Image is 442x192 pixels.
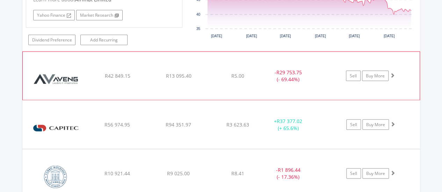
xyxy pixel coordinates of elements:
[346,120,361,130] a: Sell
[349,34,360,38] text: [DATE]
[280,34,291,38] text: [DATE]
[167,170,190,177] span: R9 025.00
[166,121,191,128] span: R94 351.97
[104,72,130,79] span: R42 849.15
[28,35,75,45] a: Dividend Preference
[211,34,222,38] text: [DATE]
[315,34,326,38] text: [DATE]
[166,72,191,79] span: R13 095.40
[384,34,395,38] text: [DATE]
[104,170,130,177] span: R10 921.44
[346,168,361,179] a: Sell
[278,167,300,173] span: R1 896.44
[231,170,244,177] span: R8.41
[33,10,75,21] a: Yahoo Finance
[262,69,314,83] div: - (- 69.44%)
[196,27,201,31] text: 35
[346,71,361,81] a: Sell
[231,72,244,79] span: R5.00
[277,118,302,124] span: R37 377.02
[362,71,389,81] a: Buy More
[76,10,123,21] a: Market Research
[262,118,315,132] div: + (+ 65.6%)
[26,109,86,147] img: EQU.ZA.CPI.png
[196,13,201,16] text: 40
[246,34,257,38] text: [DATE]
[104,121,130,128] span: R56 974.95
[276,69,302,76] span: R29 753.75
[362,120,389,130] a: Buy More
[262,167,315,181] div: - (- 17.36%)
[80,35,128,45] a: Add Recurring
[226,121,249,128] span: R3 623.63
[362,168,389,179] a: Buy More
[26,61,86,98] img: EQU.ZA.AEG.png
